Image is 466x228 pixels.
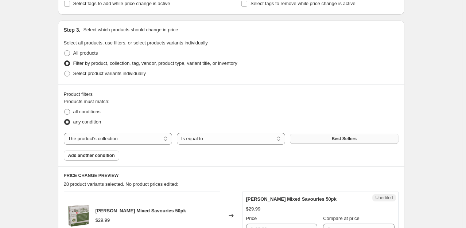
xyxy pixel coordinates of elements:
[73,1,170,6] span: Select tags to add while price change is active
[323,216,360,221] span: Compare at price
[73,50,98,56] span: All products
[64,99,110,104] span: Products must match:
[331,136,357,142] span: Best Sellers
[68,205,90,227] img: KaiPaiMixedSavouries50pk_80x.png
[64,26,81,34] h2: Step 3.
[64,181,178,187] span: 28 product variants selected. No product prices edited:
[73,109,101,114] span: all conditions
[246,196,337,202] span: [PERSON_NAME] Mixed Savouries 50pk
[64,150,119,161] button: Add another condition
[246,216,257,221] span: Price
[290,134,398,144] button: Best Sellers
[73,119,101,125] span: any condition
[96,217,110,224] div: $29.99
[68,153,115,158] span: Add another condition
[251,1,356,6] span: Select tags to remove while price change is active
[64,173,399,178] h6: PRICE CHANGE PREVIEW
[64,40,208,46] span: Select all products, use filters, or select products variants individually
[73,71,146,76] span: Select product variants individually
[83,26,178,34] p: Select which products should change in price
[73,60,237,66] span: Filter by product, collection, tag, vendor, product type, variant title, or inventory
[64,91,399,98] div: Product filters
[96,208,186,213] span: [PERSON_NAME] Mixed Savouries 50pk
[246,205,261,213] div: $29.99
[375,195,393,201] span: Unedited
